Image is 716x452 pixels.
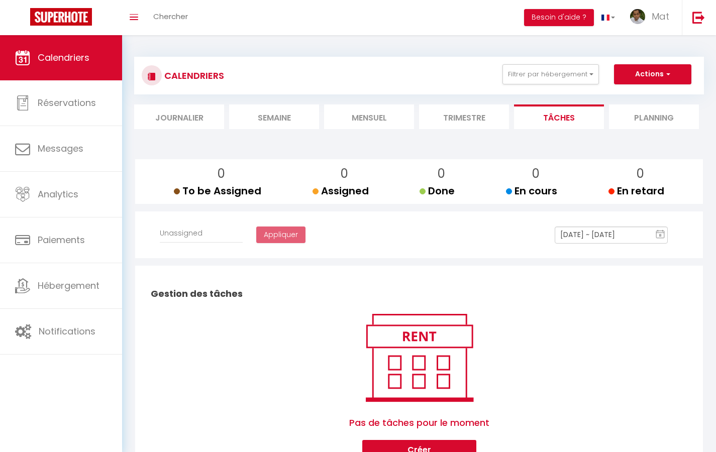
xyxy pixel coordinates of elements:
[134,104,224,129] li: Journalier
[514,104,604,129] li: Tâches
[148,278,690,309] h2: Gestion des tâches
[38,51,89,64] span: Calendriers
[609,104,699,129] li: Planning
[514,164,557,183] p: 0
[324,104,414,129] li: Mensuel
[555,227,668,244] input: Select Date Range
[39,325,95,337] span: Notifications
[30,8,92,26] img: Super Booking
[229,104,319,129] li: Semaine
[355,309,483,406] img: rent.png
[174,184,261,198] span: To be Assigned
[321,164,369,183] p: 0
[502,64,599,84] button: Filtrer par hébergement
[614,64,691,84] button: Actions
[692,11,705,24] img: logout
[524,9,594,26] button: Besoin d'aide ?
[349,406,489,440] span: Pas de tâches pour le moment
[608,184,664,198] span: En retard
[630,9,645,24] img: ...
[652,10,669,23] span: Mat
[313,184,369,198] span: Assigned
[38,142,83,155] span: Messages
[38,96,96,109] span: Réservations
[38,234,85,246] span: Paiements
[506,184,557,198] span: En cours
[420,184,455,198] span: Done
[153,11,188,22] span: Chercher
[182,164,261,183] p: 0
[38,188,78,200] span: Analytics
[617,164,664,183] p: 0
[428,164,455,183] p: 0
[162,64,224,87] h3: CALENDRIERS
[419,104,509,129] li: Trimestre
[659,233,662,238] text: 8
[256,227,305,244] button: Appliquer
[38,279,99,292] span: Hébergement
[8,4,38,34] button: Ouvrir le widget de chat LiveChat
